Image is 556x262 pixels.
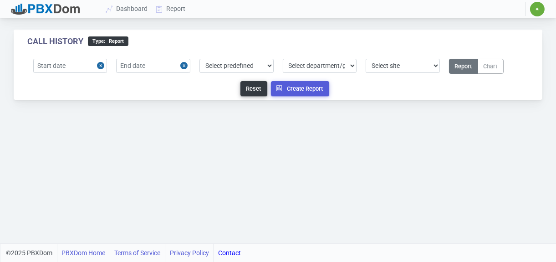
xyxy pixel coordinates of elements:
a: Dashboard [102,0,152,17]
button: Report [449,59,478,74]
a: Report [152,0,190,17]
a: Contact [218,244,241,262]
span: ✷ [536,6,540,12]
div: type : [88,36,128,46]
button: Create Report [271,81,329,96]
button: Close [180,59,190,73]
a: Terms of Service [114,244,160,262]
a: PBXDom Home [61,244,105,262]
button: Close [97,59,107,73]
span: Report [105,38,124,44]
button: ✷ [530,1,545,17]
button: Chart [478,59,504,74]
input: End date [116,59,190,73]
a: Privacy Policy [170,244,209,262]
input: Start date [33,59,107,73]
button: Reset [240,81,267,96]
div: ©2025 PBXDom [6,244,241,262]
div: Call History [27,36,83,46]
